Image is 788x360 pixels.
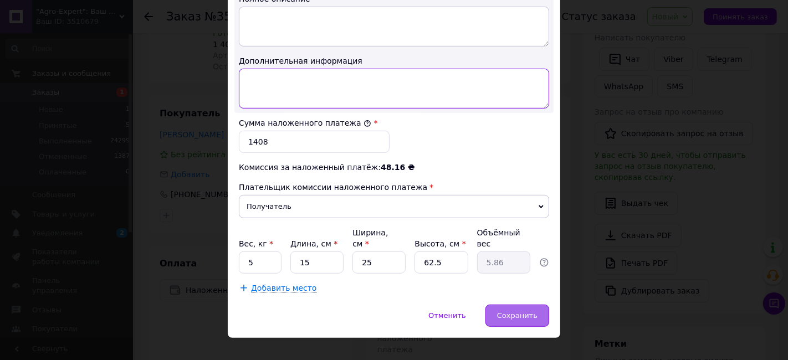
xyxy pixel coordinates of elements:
[428,311,466,320] span: Отменить
[290,239,337,248] label: Длина, см
[381,163,415,172] span: 48.16 ₴
[251,284,317,293] span: Добавить место
[239,239,273,248] label: Вес, кг
[239,195,549,218] span: Получатель
[497,311,538,320] span: Сохранить
[239,183,427,192] span: Плательщик комиссии наложенного платежа
[239,162,549,173] div: Комиссия за наложенный платёж:
[415,239,465,248] label: Высота, см
[352,228,388,248] label: Ширина, см
[239,55,549,66] div: Дополнительная информация
[239,119,371,127] label: Сумма наложенного платежа
[477,227,530,249] div: Объёмный вес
